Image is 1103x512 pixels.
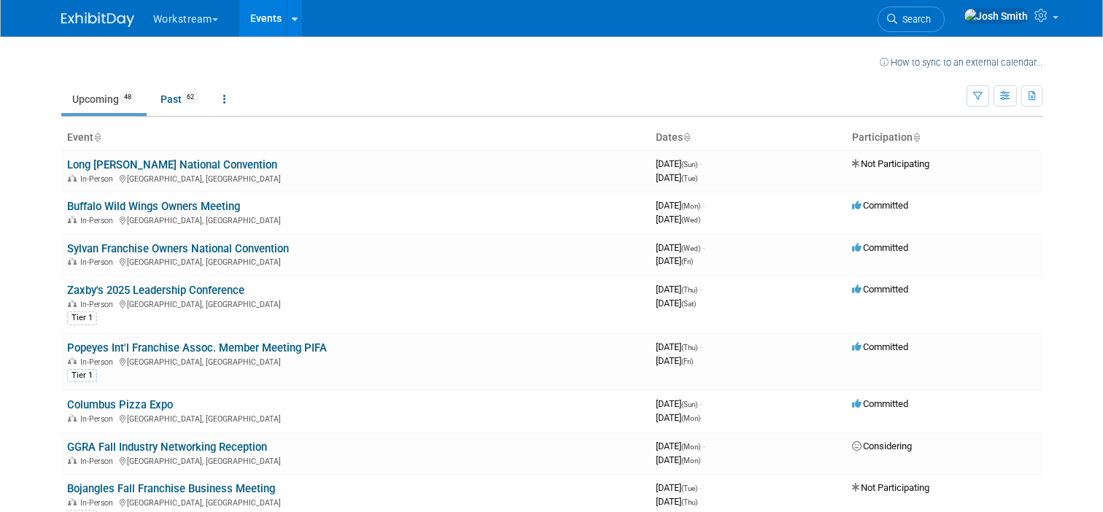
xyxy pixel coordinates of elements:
img: In-Person Event [68,257,77,265]
span: [DATE] [656,298,696,309]
img: In-Person Event [68,414,77,422]
span: [DATE] [656,284,702,295]
span: (Sun) [681,400,697,408]
span: - [703,242,705,253]
a: Sylvan Franchise Owners National Convention [67,242,289,255]
span: (Mon) [681,414,700,422]
span: 62 [182,92,198,103]
span: [DATE] [656,214,700,225]
span: (Wed) [681,216,700,224]
span: (Wed) [681,244,700,252]
span: Not Participating [852,482,929,493]
span: [DATE] [656,441,705,451]
span: In-Person [80,498,117,508]
a: Sort by Event Name [93,131,101,143]
span: [DATE] [656,412,700,423]
img: ExhibitDay [61,12,134,27]
span: - [700,284,702,295]
span: In-Person [80,414,117,424]
span: - [703,441,705,451]
img: In-Person Event [68,357,77,365]
a: Long [PERSON_NAME] National Convention [67,158,277,171]
span: (Tue) [681,484,697,492]
div: [GEOGRAPHIC_DATA], [GEOGRAPHIC_DATA] [67,172,644,184]
a: Zaxby's 2025 Leadership Conference [67,284,244,297]
span: (Thu) [681,344,697,352]
div: Tier 1 [67,369,97,382]
span: [DATE] [656,255,693,266]
th: Event [61,125,650,150]
span: [DATE] [656,398,702,409]
span: [DATE] [656,341,702,352]
span: Not Participating [852,158,929,169]
span: (Thu) [681,498,697,506]
span: - [700,482,702,493]
span: 48 [120,92,136,103]
span: In-Person [80,300,117,309]
span: [DATE] [656,242,705,253]
span: (Sun) [681,160,697,168]
img: Josh Smith [964,8,1029,24]
span: - [700,158,702,169]
span: In-Person [80,457,117,466]
span: In-Person [80,216,117,225]
span: (Mon) [681,457,700,465]
div: [GEOGRAPHIC_DATA], [GEOGRAPHIC_DATA] [67,496,644,508]
span: (Mon) [681,202,700,210]
span: (Fri) [681,357,693,365]
span: [DATE] [656,158,702,169]
a: Upcoming48 [61,85,147,113]
th: Dates [650,125,846,150]
span: [DATE] [656,482,702,493]
a: Bojangles Fall Franchise Business Meeting [67,482,275,495]
a: Past62 [150,85,209,113]
span: (Thu) [681,286,697,294]
img: In-Person Event [68,174,77,182]
span: Committed [852,284,908,295]
div: Tier 1 [67,311,97,325]
a: Sort by Participation Type [913,131,920,143]
div: [GEOGRAPHIC_DATA], [GEOGRAPHIC_DATA] [67,454,644,466]
span: In-Person [80,174,117,184]
div: [GEOGRAPHIC_DATA], [GEOGRAPHIC_DATA] [67,355,644,367]
span: Considering [852,441,912,451]
a: Popeyes Int'l Franchise Assoc. Member Meeting PIFA [67,341,327,354]
span: - [703,200,705,211]
div: [GEOGRAPHIC_DATA], [GEOGRAPHIC_DATA] [67,255,644,267]
span: Committed [852,398,908,409]
span: Committed [852,200,908,211]
a: Sort by Start Date [683,131,690,143]
span: (Sat) [681,300,696,308]
a: How to sync to an external calendar... [880,57,1042,68]
div: [GEOGRAPHIC_DATA], [GEOGRAPHIC_DATA] [67,214,644,225]
a: Search [878,7,945,32]
a: Columbus Pizza Expo [67,398,173,411]
span: Committed [852,242,908,253]
span: [DATE] [656,496,697,507]
span: (Mon) [681,443,700,451]
th: Participation [846,125,1042,150]
a: Buffalo Wild Wings Owners Meeting [67,200,240,213]
span: - [700,398,702,409]
span: In-Person [80,257,117,267]
img: In-Person Event [68,300,77,307]
span: [DATE] [656,454,700,465]
span: (Fri) [681,257,693,265]
div: [GEOGRAPHIC_DATA], [GEOGRAPHIC_DATA] [67,298,644,309]
span: (Tue) [681,174,697,182]
span: [DATE] [656,355,693,366]
div: [GEOGRAPHIC_DATA], [GEOGRAPHIC_DATA] [67,412,644,424]
span: Search [897,14,931,25]
span: - [700,341,702,352]
span: In-Person [80,357,117,367]
img: In-Person Event [68,457,77,464]
img: In-Person Event [68,216,77,223]
span: Committed [852,341,908,352]
img: In-Person Event [68,498,77,505]
a: GGRA Fall Industry Networking Reception [67,441,267,454]
span: [DATE] [656,172,697,183]
span: [DATE] [656,200,705,211]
